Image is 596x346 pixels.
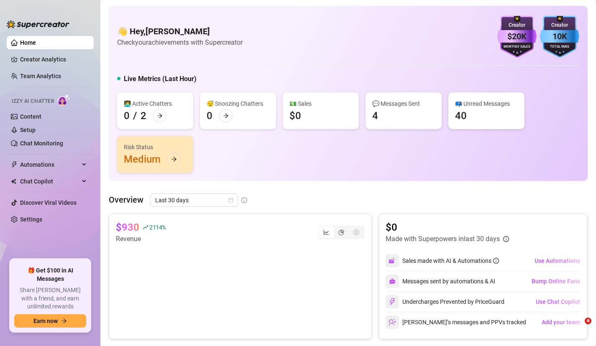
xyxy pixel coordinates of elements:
span: Earn now [33,318,58,324]
button: Add your team [541,315,581,329]
div: $20K [497,30,537,43]
span: thunderbolt [11,161,18,168]
span: pie-chart [338,229,344,235]
article: Made with Superpowers in last 30 days [386,234,500,244]
div: segmented control [318,226,365,239]
div: Creator [540,21,579,29]
span: Use Automations [535,257,580,264]
span: Bump Online Fans [532,278,580,285]
span: Add your team [542,319,580,326]
article: Overview [109,193,143,206]
a: Home [20,39,36,46]
a: Chat Monitoring [20,140,63,147]
h4: 👋 Hey, [PERSON_NAME] [117,25,243,37]
img: purple-badge-B9DA21FR.svg [497,16,537,58]
h5: Live Metrics (Last Hour) [124,74,197,84]
button: Use Chat Copilot [535,295,581,308]
span: info-circle [241,197,247,203]
article: $930 [116,221,139,234]
button: Bump Online Fans [531,275,581,288]
span: info-circle [493,258,499,264]
article: Revenue [116,234,166,244]
span: calendar [228,198,233,203]
span: Chat Copilot [20,175,79,188]
span: arrow-right [171,156,177,162]
a: Setup [20,127,36,133]
span: dollar-circle [353,229,359,235]
span: Automations [20,158,79,171]
button: Use Automations [534,254,581,267]
img: svg%3e [389,257,396,265]
a: Content [20,113,41,120]
div: 0 [207,109,212,122]
div: Sales made with AI & Automations [402,256,499,265]
div: Monthly Sales [497,44,537,50]
div: Messages sent by automations & AI [386,275,495,288]
span: Last 30 days [155,194,233,206]
div: Undercharges Prevented by PriceGuard [386,295,504,308]
div: 💵 Sales [289,99,352,108]
span: Share [PERSON_NAME] with a friend, and earn unlimited rewards [14,286,86,311]
div: 10K [540,30,579,43]
div: 40 [455,109,467,122]
a: Creator Analytics [20,53,87,66]
img: svg%3e [389,278,396,285]
img: Chat Copilot [11,178,16,184]
iframe: Intercom live chat [568,318,588,338]
span: Izzy AI Chatter [12,97,54,105]
div: Total Fans [540,44,579,50]
div: 0 [124,109,130,122]
img: svg%3e [389,318,396,326]
div: 👩‍💻 Active Chatters [124,99,187,108]
div: [PERSON_NAME]’s messages and PPVs tracked [386,315,526,329]
span: arrow-right [223,113,229,119]
span: 2114 % [149,223,166,231]
div: 💬 Messages Sent [372,99,435,108]
img: AI Chatter [57,94,70,106]
img: svg%3e [389,298,396,305]
div: Risk Status [124,142,187,152]
a: Discover Viral Videos [20,199,77,206]
article: $0 [386,221,509,234]
span: line-chart [323,229,329,235]
div: $0 [289,109,301,122]
span: arrow-right [61,318,67,324]
a: Settings [20,216,42,223]
a: Team Analytics [20,73,61,79]
div: 😴 Snoozing Chatters [207,99,269,108]
img: logo-BBDzfeDw.svg [7,20,69,28]
span: info-circle [503,236,509,242]
span: Use Chat Copilot [536,298,580,305]
span: rise [143,224,148,230]
span: 4 [585,318,591,324]
div: 4 [372,109,378,122]
span: arrow-right [157,113,163,119]
div: Creator [497,21,537,29]
div: 📪 Unread Messages [455,99,518,108]
img: blue-badge-DgoSNQY1.svg [540,16,579,58]
article: Check your achievements with Supercreator [117,37,243,48]
button: Earn nowarrow-right [14,314,86,328]
span: 🎁 Get $100 in AI Messages [14,267,86,283]
div: 2 [141,109,146,122]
